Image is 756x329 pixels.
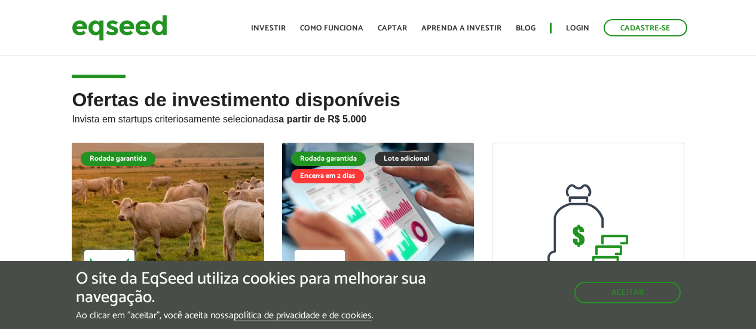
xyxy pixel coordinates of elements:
[81,152,155,166] div: Rodada garantida
[291,169,364,183] div: Encerra em 2 dias
[72,90,684,143] h2: Ofertas de investimento disponíveis
[291,152,366,166] div: Rodada garantida
[72,12,167,44] img: EqSeed
[251,24,286,32] a: Investir
[76,310,439,321] p: Ao clicar em "aceitar", você aceita nossa .
[574,282,681,303] button: Aceitar
[72,110,684,125] p: Invista em startups criteriosamente selecionadas
[234,311,372,321] a: política de privacidade e de cookies
[375,152,438,166] div: Lote adicional
[604,19,687,36] a: Cadastre-se
[76,270,439,307] h5: O site da EqSeed utiliza cookies para melhorar sua navegação.
[300,24,363,32] a: Como funciona
[566,24,589,32] a: Login
[516,24,535,32] a: Blog
[421,24,501,32] a: Aprenda a investir
[378,24,407,32] a: Captar
[278,114,366,124] strong: a partir de R$ 5.000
